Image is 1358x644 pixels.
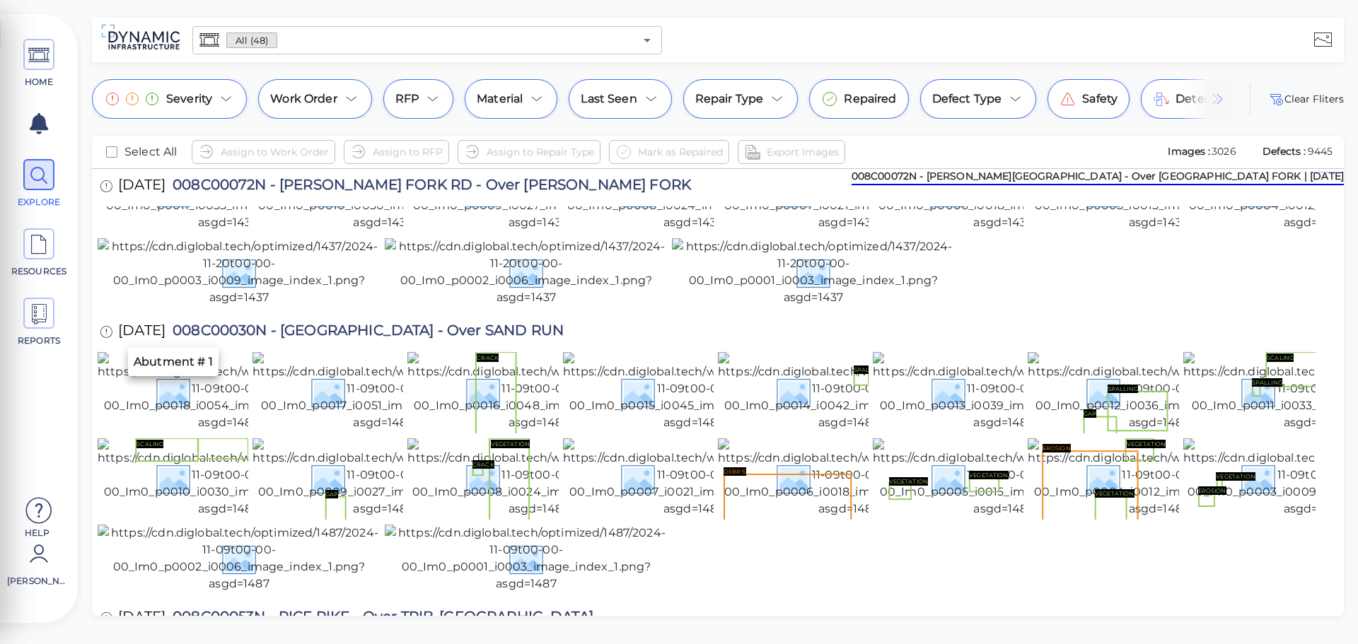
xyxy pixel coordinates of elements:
span: Deterioration [1176,90,1252,107]
span: RFP [395,90,419,107]
span: Select All [124,144,178,160]
span: Work Order [270,90,337,107]
img: https://cdn.diglobal.tech/width210/1487/2024-11-09t00-00-00_Im0_p0007_i0021_image_index_1.png?asg... [563,438,825,517]
span: Images : [1166,145,1212,158]
button: Open [637,30,657,50]
span: RESOURCES [9,265,69,278]
span: HOME [9,76,69,88]
img: https://cdn.diglobal.tech/width210/1487/2024-11-09t00-00-00_Im0_p0017_i0051_image_index_1.png?asg... [253,352,514,431]
span: Severity [166,90,212,107]
span: Defect Type [932,90,1002,107]
span: [DATE] [118,609,166,628]
span: 3026 [1212,145,1236,158]
iframe: Chat [1298,580,1347,633]
img: https://cdn.diglobal.tech/width210/1487/2024-11-09t00-00-00_Im0_p0010_i0030_image_index_1.png?asg... [98,438,359,517]
span: Help [7,527,67,538]
img: https://cdn.diglobal.tech/width210/1487/2024-11-09t00-00-00_Im0_p0008_i0024_image_index_1.png?asg... [407,438,669,517]
span: Mark as Repaired [638,144,723,160]
img: https://cdn.diglobal.tech/width210/1487/2024-11-09t00-00-00_Im0_p0004_i0012_image_index_1.png?asg... [1028,438,1289,517]
span: Clear Fliters [1267,90,1344,107]
img: https://cdn.diglobal.tech/width210/1487/2024-11-09t00-00-00_Im0_p0016_i0048_image_index_1.png?asg... [407,352,669,431]
span: Assign to Repair Type [487,144,594,160]
img: https://cdn.diglobal.tech/optimized/1487/2024-11-09t00-00-00_Im0_p0002_i0006_image_index_1.png?as... [98,525,381,592]
img: https://cdn.diglobal.tech/width210/1487/2024-11-09t00-00-00_Im0_p0009_i0027_image_index_1.png?asg... [253,438,514,517]
span: Last Seen [581,90,637,107]
span: 008C00030N - [GEOGRAPHIC_DATA] - Over SAND RUN [166,323,564,342]
span: EXPLORE [9,196,69,209]
div: 008C00072N - [PERSON_NAME][GEOGRAPHIC_DATA] - Over [GEOGRAPHIC_DATA] FORK | [DATE] [852,169,1344,185]
img: https://cdn.diglobal.tech/optimized/1437/2024-11-20t00-00-00_Im0_p0003_i0009_image_index_1.png?as... [98,238,381,306]
img: https://cdn.diglobal.tech/optimized/1437/2024-11-20t00-00-00_Im0_p0002_i0006_image_index_1.png?as... [385,238,668,306]
img: https://cdn.diglobal.tech/width210/1487/2024-11-09t00-00-00_Im0_p0014_i0042_image_index_1.png?asg... [718,352,980,431]
span: 008C00053N - RICE PIKE - Over TRIB-[GEOGRAPHIC_DATA] [166,609,593,628]
span: Repaired [844,90,896,107]
span: All (48) [227,34,277,47]
img: https://cdn.diglobal.tech/width210/1487/2024-11-09t00-00-00_Im0_p0018_i0054_image_index_1.png?asg... [98,352,359,431]
span: [DATE] [118,323,166,342]
span: Defects : [1261,145,1308,158]
img: https://cdn.diglobal.tech/width210/1487/2024-11-09t00-00-00_Im0_p0013_i0039_image_index_1.png?asg... [873,352,1134,431]
span: 9445 [1308,145,1333,158]
span: Material [477,90,523,107]
img: https://cdn.diglobal.tech/width210/1487/2024-11-09t00-00-00_Im0_p0015_i0045_image_index_1.png?asg... [563,352,825,431]
img: container_overflow_arrow_end [1209,90,1226,107]
span: Export Images [767,144,839,160]
span: 008C00072N - [PERSON_NAME] FORK RD - Over [PERSON_NAME] FORK [166,177,691,197]
span: Safety [1082,90,1118,107]
span: REPORTS [9,334,69,347]
img: https://cdn.diglobal.tech/optimized/1487/2024-11-09t00-00-00_Im0_p0001_i0003_image_index_1.png?as... [385,525,668,592]
span: Assign to Work Order [221,144,329,160]
img: https://cdn.diglobal.tech/width210/1487/2024-11-09t00-00-00_Im0_p0006_i0018_image_index_1.png?asg... [718,438,980,517]
img: https://cdn.diglobal.tech/width210/1487/2024-11-09t00-00-00_Im0_p0005_i0015_image_index_1.png?asg... [873,438,1134,517]
span: Assign to RFP [373,144,443,160]
img: https://cdn.diglobal.tech/width210/1487/2024-11-09t00-00-00_Im0_p0012_i0036_image_index_1.png?asg... [1028,352,1289,431]
span: Repair Type [695,90,764,107]
span: [DATE] [118,177,166,197]
span: [PERSON_NAME] [7,575,67,587]
img: https://cdn.diglobal.tech/optimized/1437/2024-11-20t00-00-00_Im0_p0001_i0003_image_index_1.png?as... [672,238,955,306]
img: small_overflow_gradient_end [1180,79,1234,119]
